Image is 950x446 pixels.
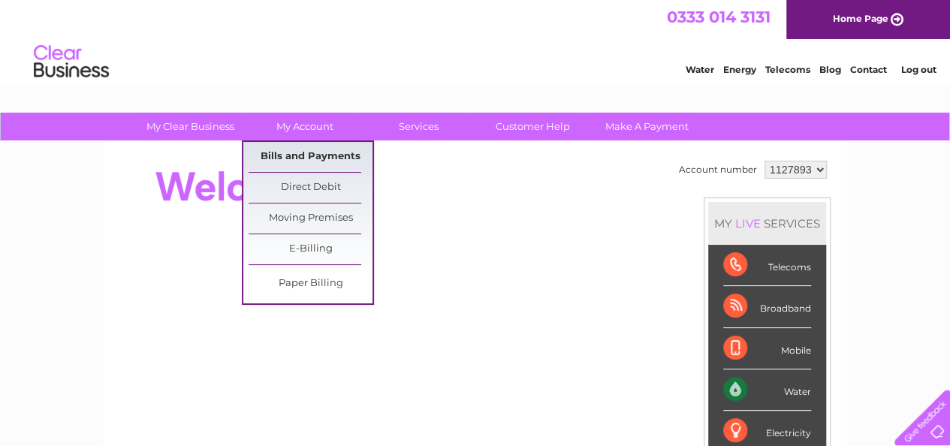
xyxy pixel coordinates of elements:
[249,203,372,234] a: Moving Premises
[765,64,810,75] a: Telecoms
[249,173,372,203] a: Direct Debit
[249,142,372,172] a: Bills and Payments
[723,286,811,327] div: Broadband
[471,113,595,140] a: Customer Help
[850,64,887,75] a: Contact
[723,369,811,411] div: Water
[819,64,841,75] a: Blog
[249,234,372,264] a: E-Billing
[723,245,811,286] div: Telecoms
[723,328,811,369] div: Mobile
[900,64,936,75] a: Log out
[357,113,481,140] a: Services
[585,113,709,140] a: Make A Payment
[33,39,110,85] img: logo.png
[121,8,831,73] div: Clear Business is a trading name of Verastar Limited (registered in [GEOGRAPHIC_DATA] No. 3667643...
[128,113,252,140] a: My Clear Business
[249,269,372,299] a: Paper Billing
[667,8,771,26] a: 0333 014 3131
[243,113,366,140] a: My Account
[732,216,764,231] div: LIVE
[675,157,761,182] td: Account number
[723,64,756,75] a: Energy
[708,202,826,245] div: MY SERVICES
[686,64,714,75] a: Water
